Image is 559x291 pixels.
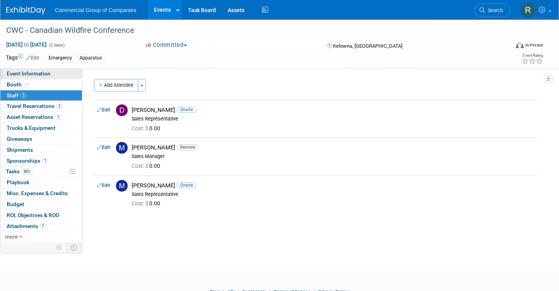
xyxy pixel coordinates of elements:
div: [PERSON_NAME] [132,106,534,114]
span: more [5,234,18,240]
div: [PERSON_NAME] [132,144,534,151]
a: Tasks36% [0,166,82,177]
td: Personalize Event Tab Strip [52,242,66,253]
span: Event Information [7,70,51,77]
span: 3 [20,92,26,98]
a: Misc. Expenses & Credits [0,188,82,199]
button: Add Attendee [94,79,138,92]
span: 2 [56,103,62,109]
span: Remote [177,144,199,150]
a: Event Information [0,68,82,79]
i: Booth reservation complete [25,82,29,86]
a: Budget [0,199,82,210]
span: Cost: $ [132,125,149,131]
span: 0.00 [132,163,163,169]
span: Onsite [177,182,196,188]
span: 36% [22,169,32,174]
td: Tags [6,54,39,63]
span: 1 [55,114,61,120]
span: Search [485,7,503,13]
div: Event Rating [522,54,543,57]
a: Shipments [0,145,82,155]
span: Shipments [7,147,33,153]
span: Sponsorships [7,158,48,164]
a: Edit [97,145,110,150]
div: Event Format [463,41,543,52]
a: Trucks & Equipment [0,123,82,133]
div: [PERSON_NAME] [132,182,534,189]
span: Cost: $ [132,163,149,169]
span: Trucks & Equipment [7,125,56,131]
a: Booth [0,79,82,90]
div: Sales Representative [132,191,534,198]
span: 0.00 [132,200,163,207]
span: [DATE] [DATE] [6,41,47,48]
span: Onsite [177,107,196,113]
span: (2 days) [48,43,65,48]
span: 1 [42,158,48,163]
img: Format-Inperson.png [516,42,524,48]
a: Edit [97,107,110,113]
a: Attachments7 [0,221,82,232]
span: Tasks [6,168,32,174]
span: Budget [7,201,24,207]
span: Playbook [7,179,29,185]
a: Travel Reservations2 [0,101,82,111]
span: Asset Reservations [7,114,61,120]
img: D.jpg [116,104,128,116]
a: more [0,232,82,242]
img: ExhibitDay [6,7,45,14]
a: Sponsorships1 [0,156,82,166]
a: ROI, Objectives & ROO [0,210,82,221]
a: Search [474,4,510,17]
div: CWC - Canadian Wildfire Conference [4,23,497,38]
img: Rod Leland [521,3,535,18]
span: ROI, Objectives & ROO [7,212,59,218]
span: Commercial Group of Companies [55,7,136,13]
span: to [23,41,30,48]
img: M.jpg [116,180,128,192]
div: Apparatus [77,54,104,62]
div: Sales Representative [132,116,534,122]
span: Staff [7,92,26,99]
div: In-Person [525,42,543,48]
span: Booth [7,81,31,88]
span: Kelowna, [GEOGRAPHIC_DATA] [333,43,402,49]
span: Giveaways [7,136,32,142]
span: 0.00 [132,125,163,131]
div: Sales Manager [132,153,534,160]
span: Attachments [7,223,46,229]
td: Toggle Event Tabs [66,242,82,253]
a: Edit [26,55,39,61]
img: M.jpg [116,142,128,154]
button: Committed [143,41,190,49]
a: Asset Reservations1 [0,112,82,122]
div: Emergency [46,54,74,62]
span: Cost: $ [132,200,149,207]
span: 7 [40,223,46,229]
span: Travel Reservations [7,103,62,109]
span: Misc. Expenses & Credits [7,190,68,196]
a: Giveaways [0,134,82,144]
a: Edit [97,183,110,188]
a: Playbook [0,177,82,188]
a: Staff3 [0,90,82,101]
